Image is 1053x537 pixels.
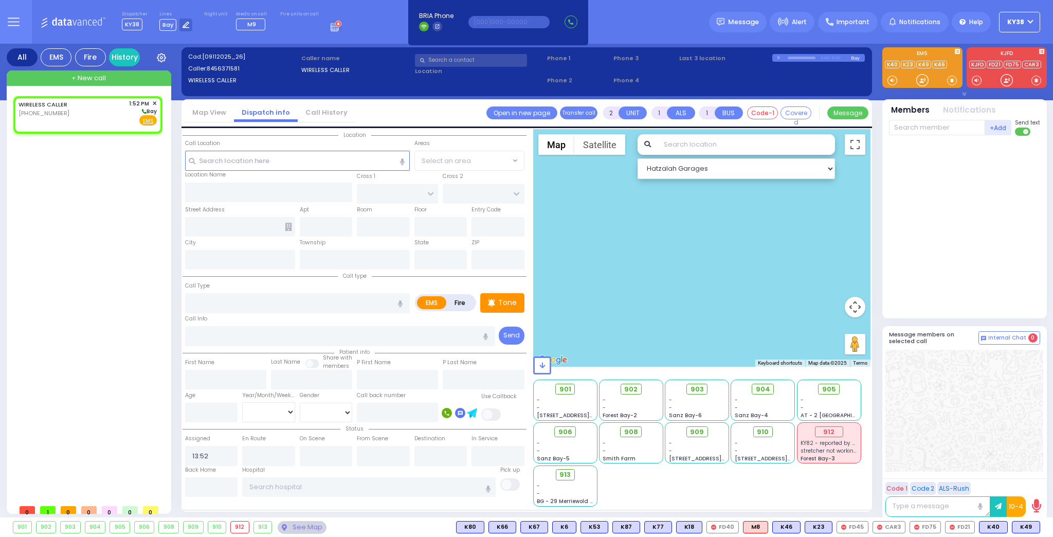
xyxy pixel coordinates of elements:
div: BLS [552,521,576,533]
input: Search location [657,134,835,155]
span: Phone 4 [613,76,676,85]
button: 10-4 [1007,496,1026,517]
label: Call back number [357,391,406,400]
span: 0 [143,506,158,514]
span: - [537,490,540,497]
label: Floor [414,206,427,214]
span: Call type [338,272,372,280]
label: Use Callback [481,392,517,401]
button: Covered [780,106,811,119]
span: 0 [61,506,76,514]
button: Show satellite imagery [574,134,625,155]
img: red-radio-icon.svg [841,525,846,530]
span: AT - 2 [GEOGRAPHIC_DATA] [801,411,877,419]
label: Caller: [188,64,298,73]
span: - [603,404,606,411]
div: K46 [772,521,801,533]
label: Call Location [185,139,220,148]
div: 913 [254,522,272,533]
label: Assigned [185,435,210,443]
label: Dispatcher [122,11,148,17]
span: Smith Farm [603,455,636,462]
span: ✕ [152,99,157,108]
span: 1 [40,506,56,514]
input: Search a contact [415,54,527,67]
span: Help [969,17,983,27]
button: Members [891,104,930,116]
button: Notifications [943,104,996,116]
span: Other building occupants [285,223,292,231]
label: Turn off text [1015,127,1031,137]
span: 908 [624,427,638,437]
div: FD40 [706,521,739,533]
span: 904 [756,384,770,395]
span: - [537,447,540,455]
a: K49 [916,61,931,68]
button: Show street map [538,134,574,155]
span: - [735,447,738,455]
span: Sanz Bay-4 [735,411,768,419]
img: red-radio-icon.svg [914,525,919,530]
label: Location Name [185,171,226,179]
input: (000)000-00000 [468,16,550,28]
button: UNIT [619,106,647,119]
span: Bay [140,108,157,115]
label: EMS [417,296,447,309]
span: - [603,447,606,455]
span: [09112025_26] [202,52,245,61]
div: BLS [580,521,608,533]
span: Forest Bay-3 [801,455,835,462]
img: Logo [41,15,109,28]
a: Dispatch info [234,108,298,117]
a: CAR3 [1022,61,1041,68]
a: Map View [185,108,234,117]
label: Township [300,239,325,247]
label: Cross 2 [443,172,463,181]
div: BLS [612,521,640,533]
span: - [735,404,738,411]
div: 909 [184,522,203,533]
label: KJFD [967,51,1047,58]
a: K46 [932,61,947,68]
span: Bay [159,19,176,31]
div: K49 [1012,521,1040,533]
button: Message [827,106,868,119]
span: M9 [247,20,256,28]
div: CAR3 [873,521,905,533]
button: BUS [715,106,743,119]
span: 902 [624,384,638,395]
label: Last 3 location [679,54,772,63]
div: K80 [456,521,484,533]
button: ALS [667,106,695,119]
label: Hospital [242,466,265,474]
span: [STREET_ADDRESS][PERSON_NAME] [735,455,832,462]
div: 908 [159,522,178,533]
div: Fire [75,48,106,66]
button: KY38 [999,12,1040,32]
button: Code 2 [910,482,936,495]
span: Forest Bay-2 [603,411,637,419]
input: Search hospital [242,477,496,497]
span: KY82 - reported by KY83 [801,439,864,447]
button: Transfer call [560,106,597,119]
div: K23 [805,521,832,533]
span: - [669,404,672,411]
div: 912 [815,426,843,438]
img: message.svg [717,18,724,26]
span: [STREET_ADDRESS][PERSON_NAME] [669,455,766,462]
span: members [323,362,349,370]
label: From Scene [357,435,388,443]
span: Send text [1015,119,1040,127]
div: FD75 [910,521,941,533]
div: 901 [13,522,31,533]
div: Year/Month/Week/Day [242,391,295,400]
span: Select an area [422,156,471,166]
span: - [669,439,672,447]
h5: Message members on selected call [889,331,978,345]
img: red-radio-icon.svg [877,525,882,530]
span: KY38 [122,19,142,30]
label: Last Name [271,358,300,366]
small: Share with [323,354,352,362]
div: 906 [135,522,154,533]
label: Medic on call [236,11,268,17]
